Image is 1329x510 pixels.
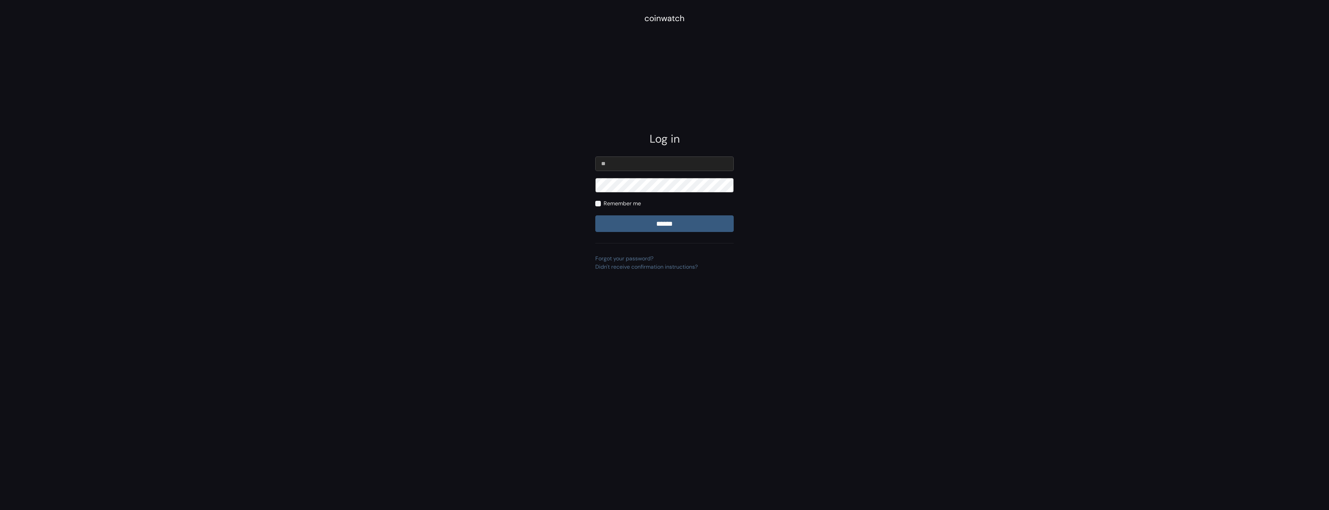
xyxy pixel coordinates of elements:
[595,263,698,270] a: Didn't receive confirmation instructions?
[604,199,641,208] label: Remember me
[595,255,653,262] a: Forgot your password?
[595,132,734,145] h2: Log in
[644,12,685,25] div: coinwatch
[644,16,685,23] a: coinwatch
